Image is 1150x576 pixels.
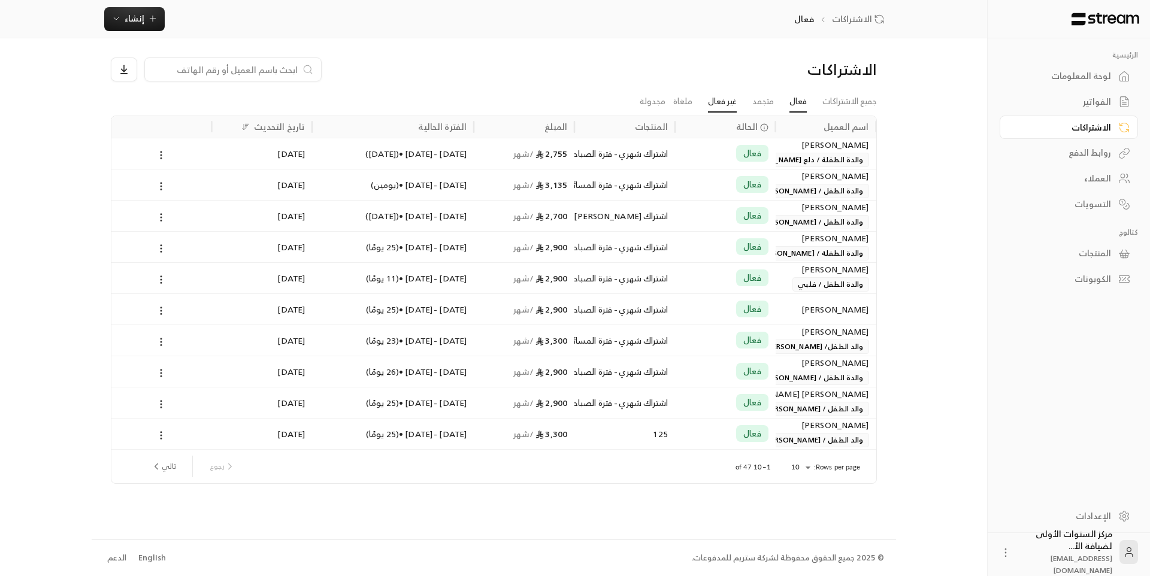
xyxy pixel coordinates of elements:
[754,371,868,385] span: والدة الطفل / [PERSON_NAME]
[513,333,534,348] span: / شهر
[481,263,567,293] div: 2,900
[582,138,668,169] div: اشتراك شهري - فترة الصباحية
[138,552,166,564] div: English
[743,210,761,222] span: فعال
[219,294,305,325] div: [DATE]
[319,263,467,293] div: [DATE] - [DATE] • ( 11 يومًا )
[1000,50,1138,60] p: الرئيسية
[1000,242,1138,265] a: المنتجات
[743,428,761,439] span: فعال
[1000,268,1138,291] a: الكوبونات
[319,387,467,418] div: [DATE] - [DATE] • ( 25 يومًا )
[582,169,668,200] div: اشتراك شهري - فترة المسائية
[513,177,534,192] span: / شهر
[824,119,868,134] div: اسم العميل
[1015,172,1111,184] div: العملاء
[319,232,467,262] div: [DATE] - [DATE] • ( 25 يومًا )
[481,356,567,387] div: 2,900
[319,419,467,449] div: [DATE] - [DATE] • ( 25 يومًا )
[481,419,567,449] div: 3,300
[635,119,668,134] div: المنتجات
[783,419,869,432] div: [PERSON_NAME]
[1015,247,1111,259] div: المنتجات
[513,240,534,254] span: / شهر
[758,402,868,416] span: والد الطفل / [PERSON_NAME]
[754,184,868,198] span: والدة الطفل / [PERSON_NAME]
[319,325,467,356] div: [DATE] - [DATE] • ( 23 يومًا )
[736,462,771,472] p: 1–10 of 47
[544,119,567,134] div: المبلغ
[1070,13,1140,26] img: Logo
[152,63,298,76] input: ابحث باسم العميل أو رقم الهاتف
[832,13,889,25] a: الاشتراكات
[694,60,876,79] div: الاشتراكات
[708,91,737,113] a: غير فعال
[743,396,761,408] span: فعال
[1015,70,1111,82] div: لوحة المعلومات
[582,325,668,356] div: اشتراك شهري - فترة المسائية
[513,395,534,410] span: / شهر
[319,201,467,231] div: [DATE] - [DATE] • ( [DATE] )
[513,146,534,161] span: / شهر
[481,387,567,418] div: 2,900
[754,215,868,229] span: والدة الطفل / [PERSON_NAME]
[125,11,144,26] span: إنشاء
[513,271,534,286] span: / شهر
[481,138,567,169] div: 2,755
[582,356,668,387] div: اشتراك شهري - فترة الصباحية
[582,232,668,262] div: اشتراك شهري - فترة الصباحية
[219,232,305,262] div: [DATE]
[743,241,761,253] span: فعال
[789,91,807,113] a: فعال
[513,426,534,441] span: / شهر
[219,325,305,356] div: [DATE]
[743,178,761,190] span: فعال
[1015,510,1111,522] div: الإعدادات
[219,201,305,231] div: [DATE]
[640,91,665,112] a: مجدولة
[783,356,869,369] div: [PERSON_NAME]
[104,547,131,569] a: الدعم
[219,387,305,418] div: [DATE]
[743,303,761,315] span: فعال
[743,272,761,284] span: فعال
[783,169,869,183] div: [PERSON_NAME]
[219,419,305,449] div: [DATE]
[794,13,814,25] p: فعال
[736,120,758,133] span: الحالة
[319,169,467,200] div: [DATE] - [DATE] • ( يومين )
[783,263,869,276] div: [PERSON_NAME]
[481,201,567,231] div: 2,700
[1000,167,1138,190] a: العملاء
[1015,273,1111,285] div: الكوبونات
[1015,147,1111,159] div: روابط الدفع
[792,277,868,292] span: والدة الطفل / فلبي
[319,294,467,325] div: [DATE] - [DATE] • ( 25 يومًا )
[582,201,668,231] div: اشتراك [PERSON_NAME] -
[1000,65,1138,88] a: لوحة المعلومات
[673,91,692,112] a: ملغاة
[814,462,861,472] p: Rows per page:
[582,294,668,325] div: اشتراك شهري - فترة الصباحية
[481,232,567,262] div: 2,900
[513,208,534,223] span: / شهر
[146,456,181,477] button: next page
[743,365,761,377] span: فعال
[758,433,868,447] span: والد الطفل / [PERSON_NAME]
[783,387,869,401] div: [PERSON_NAME] [PERSON_NAME]
[319,138,467,169] div: [DATE] - [DATE] • ( [DATE] )
[752,91,774,112] a: متجمد
[319,356,467,387] div: [DATE] - [DATE] • ( 26 يومًا )
[513,364,534,379] span: / شهر
[1000,116,1138,139] a: الاشتراكات
[783,232,869,245] div: [PERSON_NAME]
[219,263,305,293] div: [DATE]
[254,119,305,134] div: تاريخ التحديث
[692,552,884,564] div: © 2025 جميع الحقوق محفوظة لشركة ستريم للمدفوعات.
[481,169,567,200] div: 3,135
[743,334,761,346] span: فعال
[760,339,868,354] span: والد الطفل/ [PERSON_NAME]
[783,138,869,151] div: [PERSON_NAME]
[783,294,869,325] div: [PERSON_NAME]
[1015,96,1111,108] div: الفواتير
